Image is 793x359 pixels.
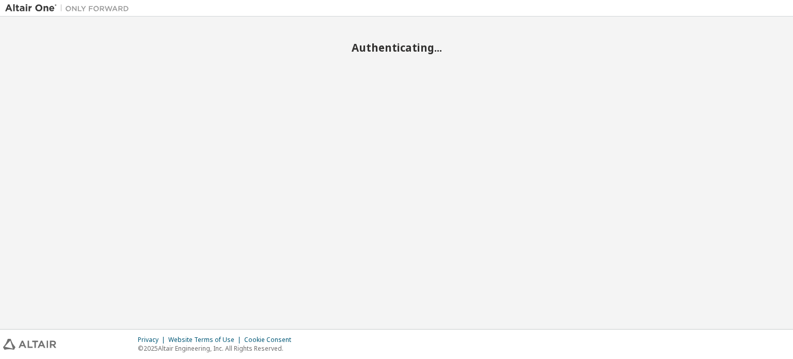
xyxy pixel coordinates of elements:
div: Privacy [138,336,168,344]
div: Cookie Consent [244,336,297,344]
h2: Authenticating... [5,41,788,54]
img: Altair One [5,3,134,13]
img: altair_logo.svg [3,339,56,350]
p: © 2025 Altair Engineering, Inc. All Rights Reserved. [138,344,297,353]
div: Website Terms of Use [168,336,244,344]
